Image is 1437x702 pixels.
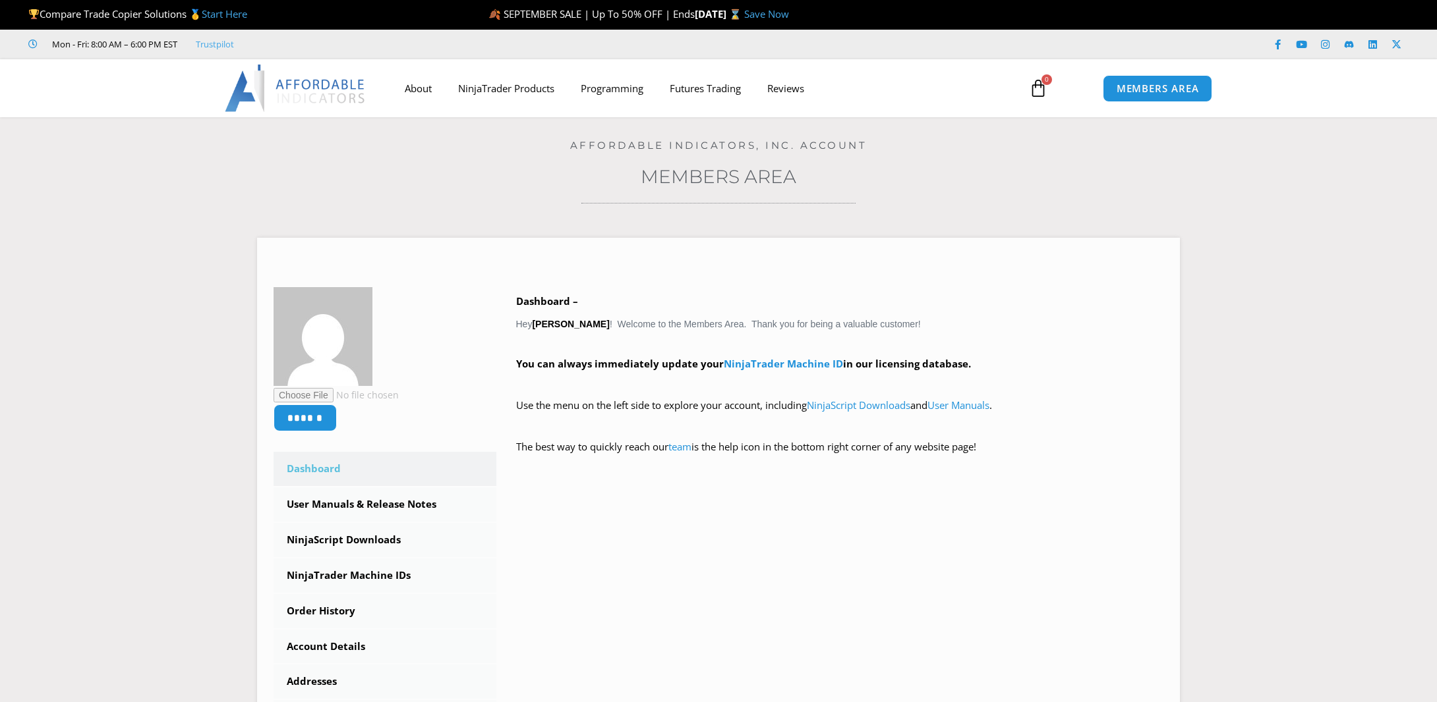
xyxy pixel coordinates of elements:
[202,7,247,20] a: Start Here
[570,139,867,151] a: Affordable Indicators, Inc. Account
[744,7,789,20] a: Save Now
[225,65,367,112] img: LogoAI | Affordable Indicators – NinjaTrader
[532,319,609,329] strong: [PERSON_NAME]
[274,594,496,628] a: Order History
[274,664,496,699] a: Addresses
[49,36,177,52] span: Mon - Fri: 8:00 AM – 6:00 PM EST
[392,73,445,103] a: About
[1103,75,1213,102] a: MEMBERS AREA
[641,165,796,188] a: Members Area
[754,73,817,103] a: Reviews
[516,357,971,370] strong: You can always immediately update your in our licensing database.
[516,438,1164,475] p: The best way to quickly reach our is the help icon in the bottom right corner of any website page!
[668,440,691,453] a: team
[807,398,910,412] a: NinjaScript Downloads
[516,294,578,308] b: Dashboard –
[1009,69,1067,107] a: 0
[29,9,39,19] img: 🏆
[1117,84,1199,94] span: MEMBERS AREA
[724,357,843,370] a: NinjaTrader Machine ID
[274,452,496,486] a: Dashboard
[516,292,1164,475] div: Hey ! Welcome to the Members Area. Thank you for being a valuable customer!
[657,73,754,103] a: Futures Trading
[274,523,496,557] a: NinjaScript Downloads
[274,487,496,522] a: User Manuals & Release Notes
[568,73,657,103] a: Programming
[274,630,496,664] a: Account Details
[274,558,496,593] a: NinjaTrader Machine IDs
[28,7,247,20] span: Compare Trade Copier Solutions 🥇
[1041,74,1052,85] span: 0
[274,287,372,386] img: ae8ba17cab815c105e9bea5842e85a3adad92af8e1e03adf26c61a3bc6a0ae2b
[516,396,1164,433] p: Use the menu on the left side to explore your account, including and .
[695,7,744,20] strong: [DATE] ⌛
[196,36,234,52] a: Trustpilot
[445,73,568,103] a: NinjaTrader Products
[927,398,989,412] a: User Manuals
[488,7,695,20] span: 🍂 SEPTEMBER SALE | Up To 50% OFF | Ends
[392,73,1014,103] nav: Menu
